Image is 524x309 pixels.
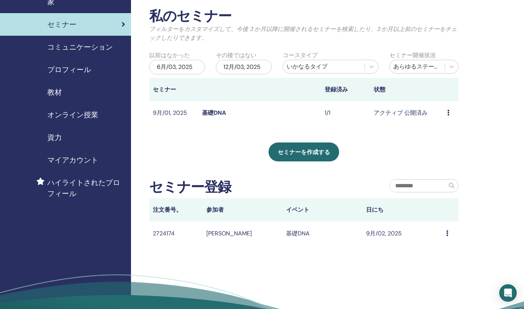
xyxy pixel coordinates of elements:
[216,60,271,74] div: 12月/03, 2025
[370,101,444,125] td: アクティブ 公開済み
[321,101,370,125] td: 1/1
[362,198,442,222] th: 日にち
[370,78,444,101] th: 状態
[389,51,436,60] label: セミナー開催状況
[499,284,517,302] div: Open Intercom Messenger
[203,222,283,245] td: [PERSON_NAME]
[216,51,257,60] label: その後ではない
[47,109,98,120] span: オンライン授業
[149,179,231,196] h2: セミナー登録
[321,78,370,101] th: 登録済み
[47,87,62,98] span: 教材
[202,109,226,117] a: 基礎DNA
[393,62,441,71] div: あらゆるステータス
[149,101,198,125] td: 9月/01, 2025
[149,222,203,245] td: 2724174
[282,222,362,245] td: 基礎DNA
[362,222,442,245] td: 9月/02, 2025
[149,78,198,101] th: セミナー
[149,60,205,74] div: 6月/03, 2025
[149,198,203,222] th: 注文番号。
[149,51,190,60] label: 以前はなかった
[203,198,283,222] th: 参加者
[47,19,76,30] span: セミナー
[278,148,330,156] span: セミナーを作成する
[149,8,458,25] h2: 私のセミナー
[149,25,458,42] p: フィルターをカスタマイズして、今後 3 か月以降に開催されるセミナーを検索したり、3 か月以上前のセミナーをチェックしたりできます。
[282,198,362,222] th: イベント
[47,177,125,199] span: ハイライトされたプロフィール
[47,132,62,143] span: 資力
[269,142,339,161] a: セミナーを作成する
[47,154,98,165] span: マイアカウント
[47,64,91,75] span: プロフィール
[47,42,113,52] span: コミュニケーション
[287,62,361,71] div: いかなるタイプ
[283,51,318,60] label: コースタイプ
